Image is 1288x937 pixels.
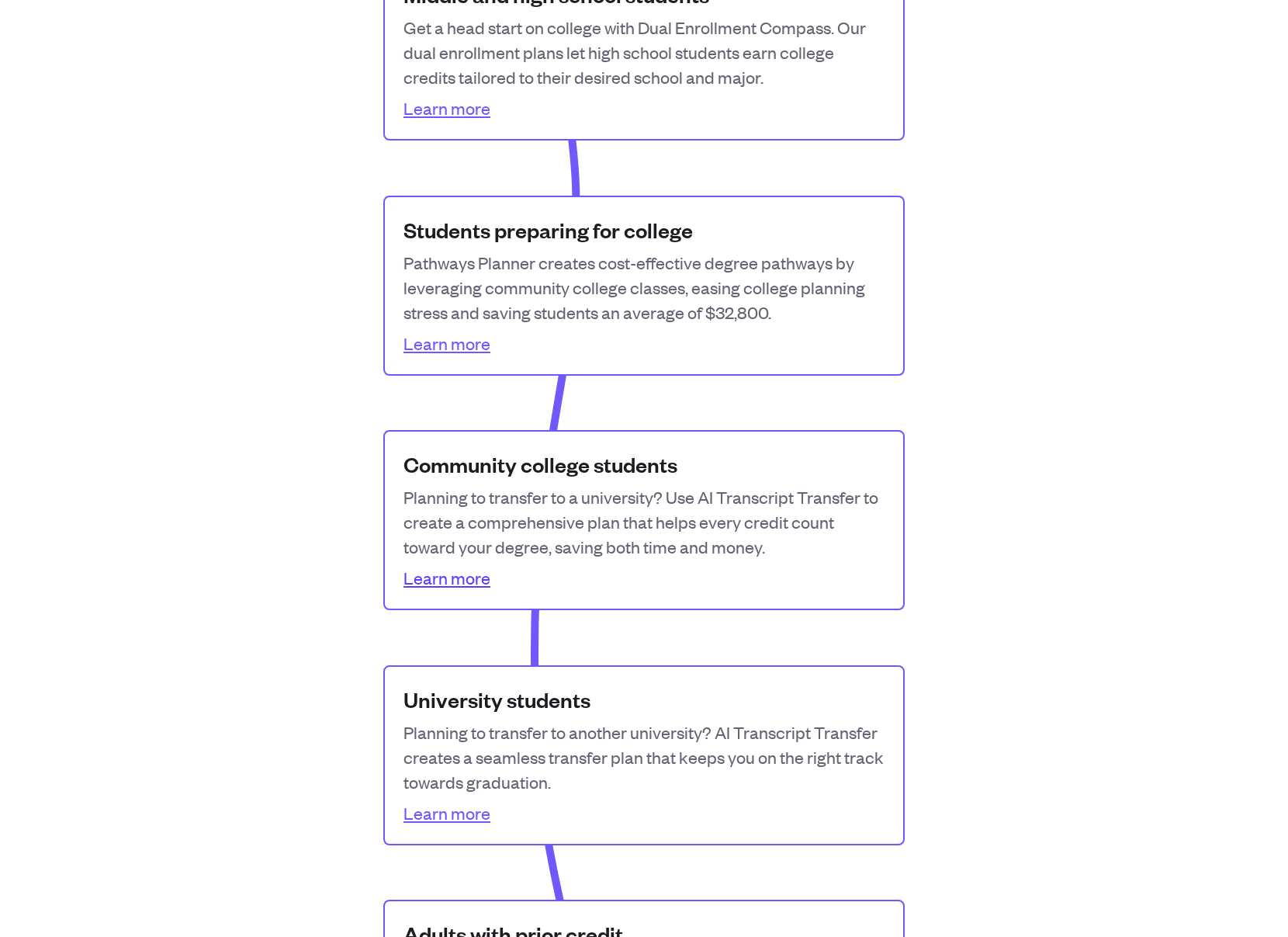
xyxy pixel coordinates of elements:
[403,450,885,478] h4: Community college students
[403,800,490,825] a: Learn more
[403,15,885,89] p: Get a head start on college with Dual Enrollment Compass. Our dual enrollment plans let high scho...
[403,685,885,713] h4: University students
[403,565,490,590] a: Learn more
[403,484,885,559] p: Planning to transfer to a university? Use AI Transcript Transfer to create a comprehensive plan t...
[403,216,885,244] h4: Students preparing for college
[403,250,885,324] p: Pathways Planner creates cost-effective degree pathways by leveraging community college classes, ...
[403,95,490,120] a: Learn more
[403,331,490,356] a: Learn more
[403,720,885,794] p: Planning to transfer to another university? AI Transcript Transfer creates a seamless transfer pl...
